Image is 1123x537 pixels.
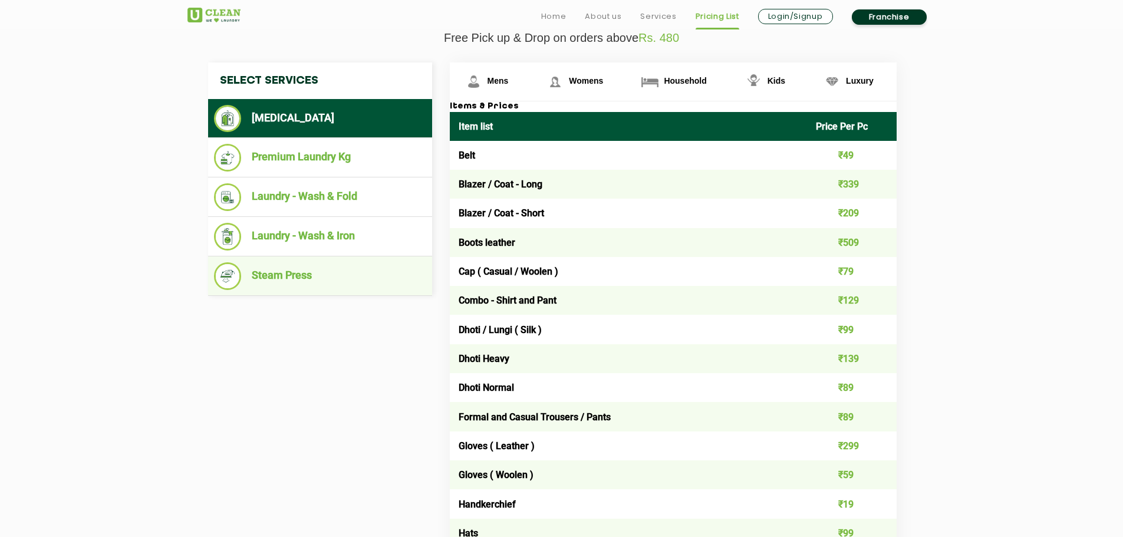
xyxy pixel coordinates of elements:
[822,71,842,92] img: Luxury
[214,105,426,132] li: [MEDICAL_DATA]
[758,9,833,24] a: Login/Signup
[450,170,808,199] td: Blazer / Coat - Long
[187,8,241,22] img: UClean Laundry and Dry Cleaning
[640,9,676,24] a: Services
[214,144,242,172] img: Premium Laundry Kg
[450,228,808,257] td: Boots leather
[450,315,808,344] td: Dhoti / Lungi ( Silk )
[450,489,808,518] td: Handkerchief
[450,199,808,228] td: Blazer / Coat - Short
[807,373,897,402] td: ₹89
[214,105,242,132] img: Dry Cleaning
[807,460,897,489] td: ₹59
[488,76,509,85] span: Mens
[807,112,897,141] th: Price Per Pc
[807,315,897,344] td: ₹99
[208,62,432,99] h4: Select Services
[569,76,603,85] span: Womens
[807,402,897,431] td: ₹89
[450,257,808,286] td: Cap ( Casual / Woolen )
[450,431,808,460] td: Gloves ( Leather )
[214,183,242,211] img: Laundry - Wash & Fold
[450,373,808,402] td: Dhoti Normal
[450,402,808,431] td: Formal and Casual Trousers / Pants
[743,71,764,92] img: Kids
[852,9,927,25] a: Franchise
[807,344,897,373] td: ₹139
[214,223,242,251] img: Laundry - Wash & Iron
[807,489,897,518] td: ₹19
[450,460,808,489] td: Gloves ( Woolen )
[768,76,785,85] span: Kids
[463,71,484,92] img: Mens
[450,344,808,373] td: Dhoti Heavy
[450,112,808,141] th: Item list
[214,183,426,211] li: Laundry - Wash & Fold
[214,262,426,290] li: Steam Press
[807,170,897,199] td: ₹339
[214,262,242,290] img: Steam Press
[187,31,936,45] p: Free Pick up & Drop on orders above
[541,9,567,24] a: Home
[807,199,897,228] td: ₹209
[640,71,660,92] img: Household
[807,141,897,170] td: ₹49
[807,228,897,257] td: ₹509
[846,76,874,85] span: Luxury
[807,286,897,315] td: ₹129
[807,257,897,286] td: ₹79
[545,71,565,92] img: Womens
[807,431,897,460] td: ₹299
[450,286,808,315] td: Combo - Shirt and Pant
[214,144,426,172] li: Premium Laundry Kg
[214,223,426,251] li: Laundry - Wash & Iron
[638,31,679,44] span: Rs. 480
[450,101,897,112] h3: Items & Prices
[585,9,621,24] a: About us
[664,76,706,85] span: Household
[696,9,739,24] a: Pricing List
[450,141,808,170] td: Belt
